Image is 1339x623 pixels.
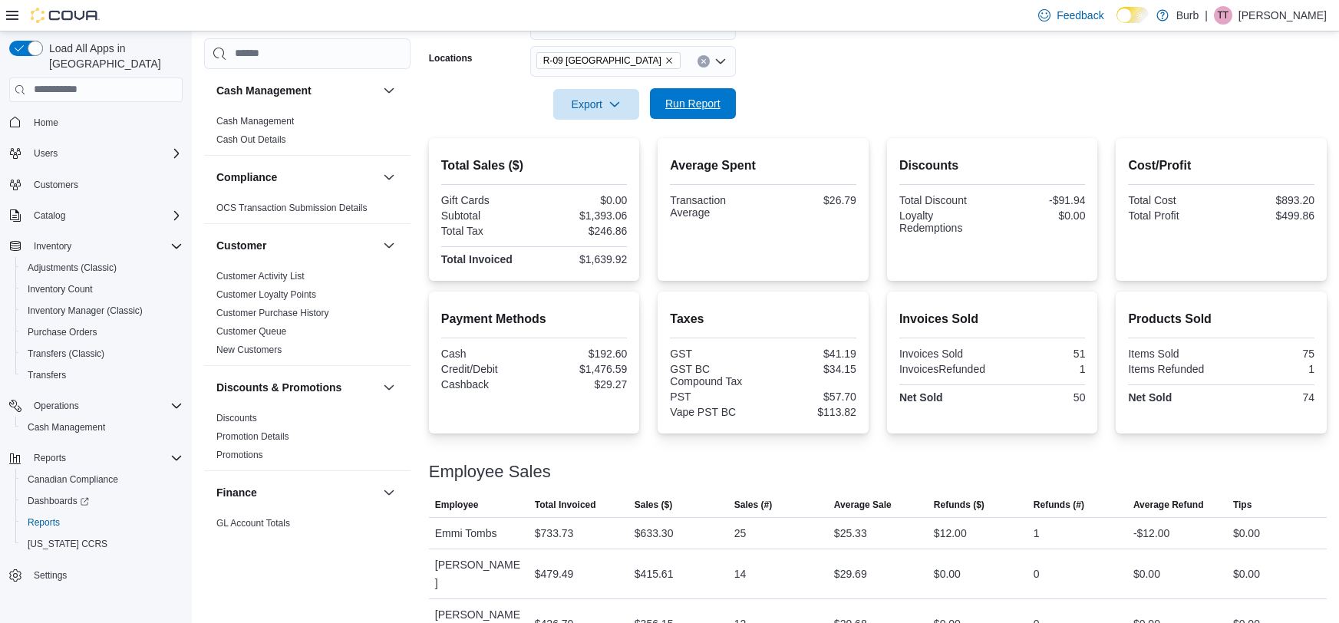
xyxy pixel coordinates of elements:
div: Credit/Debit [441,363,531,375]
button: Cash Management [380,81,398,100]
span: GL Account Totals [216,517,290,529]
div: $12.00 [934,524,967,542]
span: Users [28,144,183,163]
a: Inventory Manager (Classic) [21,302,149,320]
a: Customers [28,176,84,194]
span: Customer Activity List [216,270,305,282]
span: Cash Out Details [216,133,286,146]
button: Catalog [28,206,71,225]
a: GL Account Totals [216,518,290,529]
a: Settings [28,566,73,585]
a: Transfers (Classic) [21,344,110,363]
span: Customer Loyalty Points [216,288,316,301]
div: $192.60 [537,348,627,360]
div: $34.15 [767,363,856,375]
span: Load All Apps in [GEOGRAPHIC_DATA] [43,41,183,71]
div: 50 [995,391,1085,404]
button: Inventory [3,236,189,257]
span: Reports [28,449,183,467]
span: Inventory [28,237,183,255]
a: Inventory Count [21,280,99,298]
div: $1,476.59 [537,363,627,375]
a: Adjustments (Classic) [21,259,123,277]
div: $29.27 [537,378,627,391]
div: $25.33 [834,524,867,542]
h3: Employee Sales [429,463,551,481]
h2: Taxes [670,310,856,328]
span: Total Invoiced [535,499,596,511]
div: Total Profit [1128,209,1218,222]
button: Customers [3,173,189,196]
span: Inventory Count [28,283,93,295]
span: Cash Management [28,421,105,433]
button: Users [28,144,64,163]
strong: Net Sold [1128,391,1172,404]
span: Canadian Compliance [28,473,118,486]
span: GL Transactions [216,536,283,548]
button: Reports [3,447,189,469]
button: [US_STATE] CCRS [15,533,189,555]
div: 1 [1034,524,1040,542]
p: Burb [1176,6,1199,25]
button: Cash Management [216,83,377,98]
a: Customer Loyalty Points [216,289,316,300]
span: Settings [34,569,67,582]
div: GST BC Compound Tax [670,363,760,387]
span: Tips [1233,499,1252,511]
div: GST [670,348,760,360]
button: Home [3,111,189,133]
label: Locations [429,52,473,64]
span: Purchase Orders [21,323,183,341]
a: Purchase Orders [21,323,104,341]
div: $1,393.06 [537,209,627,222]
span: R-09 Tuscany Village [536,52,681,69]
span: Customer Queue [216,325,286,338]
div: Loyalty Redemptions [899,209,989,234]
span: [US_STATE] CCRS [28,538,107,550]
div: 0 [1034,565,1040,583]
button: Run Report [650,88,736,119]
div: 1 [995,363,1085,375]
a: Promotions [216,450,263,460]
div: $0.00 [995,209,1085,222]
button: Reports [15,512,189,533]
span: Settings [28,565,183,585]
span: Sales (#) [734,499,772,511]
span: Cash Management [216,115,294,127]
h3: Discounts & Promotions [216,380,341,395]
div: $479.49 [535,565,574,583]
span: TT [1218,6,1229,25]
div: Discounts & Promotions [204,409,411,470]
span: New Customers [216,344,282,356]
button: Customer [216,238,377,253]
a: Dashboards [21,492,95,510]
button: Operations [28,397,85,415]
span: Canadian Compliance [21,470,183,489]
div: Items Sold [1128,348,1218,360]
div: Emmi Tombs [429,518,529,549]
button: Inventory [28,237,78,255]
span: Inventory Manager (Classic) [28,305,143,317]
span: Average Sale [834,499,892,511]
a: [US_STATE] CCRS [21,535,114,553]
button: Customer [380,236,398,255]
button: Export [553,89,639,120]
a: Cash Out Details [216,134,286,145]
div: Cashback [441,378,531,391]
button: Users [3,143,189,164]
span: OCS Transaction Submission Details [216,202,368,214]
span: Home [28,113,183,132]
button: Finance [380,483,398,502]
button: Settings [3,564,189,586]
div: InvoicesRefunded [899,363,989,375]
span: Promotions [216,449,263,461]
span: R-09 [GEOGRAPHIC_DATA] [543,53,661,68]
button: Cash Management [15,417,189,438]
span: Washington CCRS [21,535,183,553]
h3: Finance [216,485,257,500]
a: Home [28,114,64,132]
span: Customers [34,179,78,191]
a: Cash Management [216,116,294,127]
div: Cash [441,348,531,360]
